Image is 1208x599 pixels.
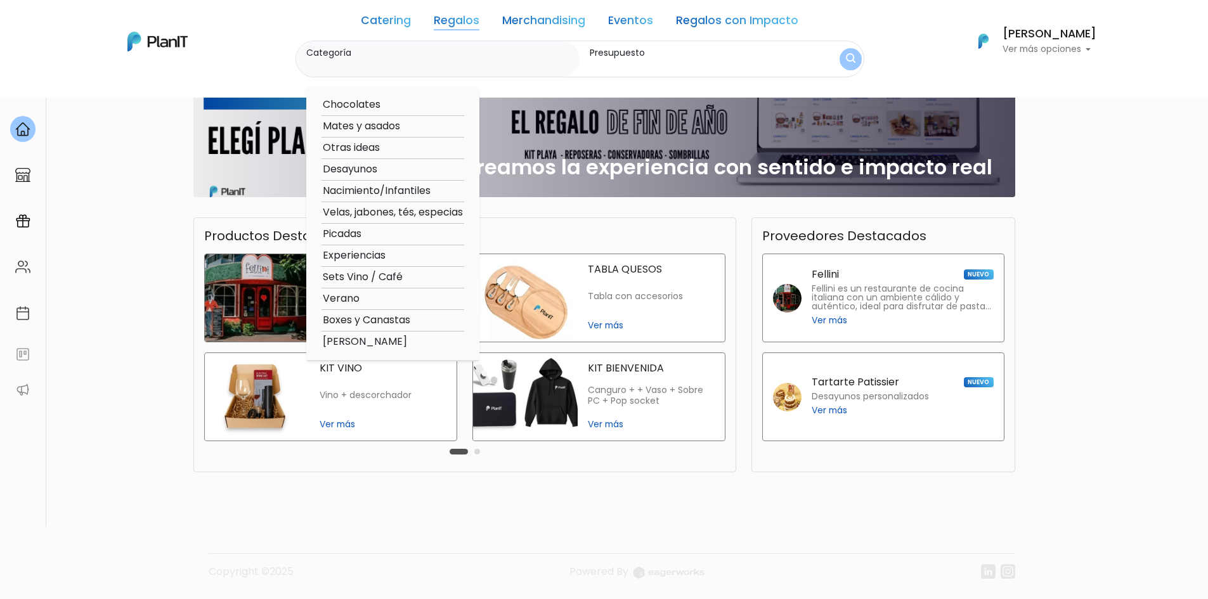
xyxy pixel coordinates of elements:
[15,167,30,183] img: marketplace-4ceaa7011d94191e9ded77b95e3339b90024bf715f7c57f8cf31f2d8c509eaba.svg
[65,12,183,37] div: ¿Necesitás ayuda?
[588,418,715,431] span: Ver más
[1001,564,1015,579] img: instagram-7ba2a2629254302ec2a9470e65da5de918c9f3c9a63008f8abed3140a32961bf.svg
[1003,45,1096,54] p: Ver más opciones
[204,228,352,243] h3: Productos Destacados
[15,259,30,274] img: people-662611757002400ad9ed0e3c099ab2801c6687ba6c219adb57efc949bc21e19d.svg
[569,564,628,579] span: translation missing: es.layouts.footer.powered_by
[321,291,464,307] option: Verano
[321,334,464,350] option: [PERSON_NAME]
[812,392,929,401] p: Desayunos personalizados
[474,449,480,454] button: Carousel Page 2
[588,385,715,407] p: Canguro + + Vaso + Sobre PC + Pop socket
[773,383,802,411] img: tartarte patissier
[633,567,705,579] img: logo_eagerworks-044938b0bf012b96b195e05891a56339191180c2d98ce7df62ca656130a436fa.svg
[321,248,464,264] option: Experiencias
[204,352,457,441] a: kit vino KIT VINO Vino + descorchador Ver más
[209,564,294,589] p: Copyright ©2025
[970,27,997,55] img: PlanIt Logo
[588,264,715,274] p: TABLA QUESOS
[981,564,996,579] img: linkedin-cc7d2dbb1a16aff8e18f147ffe980d30ddd5d9e01409788280e63c91fc390ff4.svg
[590,46,802,60] label: Presupuesto
[434,15,479,30] a: Regalos
[964,377,993,387] span: NUEVO
[676,15,798,30] a: Regalos con Impacto
[446,444,483,459] div: Carousel Pagination
[812,285,994,311] p: Fellini es un restaurante de cocina italiana con un ambiente cálido y auténtico, ideal para disfr...
[812,314,847,327] span: Ver más
[762,352,1004,441] a: Tartarte Patissier NUEVO Desayunos personalizados Ver más
[502,15,585,30] a: Merchandising
[321,312,464,328] option: Boxes y Canastas
[588,363,715,373] p: KIT BIENVENIDA
[473,254,578,342] img: tabla quesos
[361,15,411,30] a: Catering
[569,564,705,589] a: Powered By
[321,226,464,242] option: Picadas
[762,228,926,243] h3: Proveedores Destacados
[773,284,802,312] img: fellini
[306,46,575,60] label: Categoría
[321,183,464,199] option: Nacimiento/Infantiles
[15,306,30,321] img: calendar-87d922413cdce8b2cf7b7f5f62616a5cf9e4887200fb71536465627b3292af00.svg
[320,418,446,431] span: Ver más
[321,269,464,285] option: Sets Vino / Café
[450,449,468,454] button: Carousel Page 1 (Current Slide)
[321,162,464,177] option: Desayunos
[436,155,992,179] h2: Cocreamos la experiencia con sentido e impacto real
[15,122,30,137] img: home-e721727adea9d79c4d83392d1f703f7f8bce08238fde08b1acbfd93340b81755.svg
[964,269,993,280] span: NUEVO
[15,382,30,397] img: partners-52edf745621dab592f3b2c58e3bca9d71375a7ef29c3b500c9f145b62cc070d4.svg
[962,25,1096,58] button: PlanIt Logo [PERSON_NAME] Ver más opciones
[204,254,457,342] a: fellini cena FELLINI CENA Cena para dos en Fellini Ver más
[321,119,464,134] option: Mates y asados
[812,269,839,280] p: Fellini
[15,214,30,229] img: campaigns-02234683943229c281be62815700db0a1741e53638e28bf9629b52c665b00959.svg
[762,254,1004,342] a: Fellini NUEVO Fellini es un restaurante de cocina italiana con un ambiente cálido y auténtico, id...
[608,15,653,30] a: Eventos
[472,352,725,441] a: kit bienvenida KIT BIENVENIDA Canguro + + Vaso + Sobre PC + Pop socket Ver más
[320,363,446,373] p: KIT VINO
[205,254,309,342] img: fellini cena
[588,291,715,302] p: Tabla con accesorios
[127,32,188,51] img: PlanIt Logo
[473,353,578,441] img: kit bienvenida
[472,254,725,342] a: tabla quesos TABLA QUESOS Tabla con accesorios Ver más
[588,319,715,332] span: Ver más
[321,97,464,113] option: Chocolates
[321,205,464,221] option: Velas, jabones, tés, especias
[15,347,30,362] img: feedback-78b5a0c8f98aac82b08bfc38622c3050aee476f2c9584af64705fc4e61158814.svg
[321,140,464,156] option: Otras ideas
[1003,29,1096,40] h6: [PERSON_NAME]
[205,353,309,441] img: kit vino
[812,404,847,417] span: Ver más
[812,377,899,387] p: Tartarte Patissier
[320,390,446,401] p: Vino + descorchador
[846,53,855,65] img: search_button-432b6d5273f82d61273b3651a40e1bd1b912527efae98b1b7a1b2c0702e16a8d.svg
